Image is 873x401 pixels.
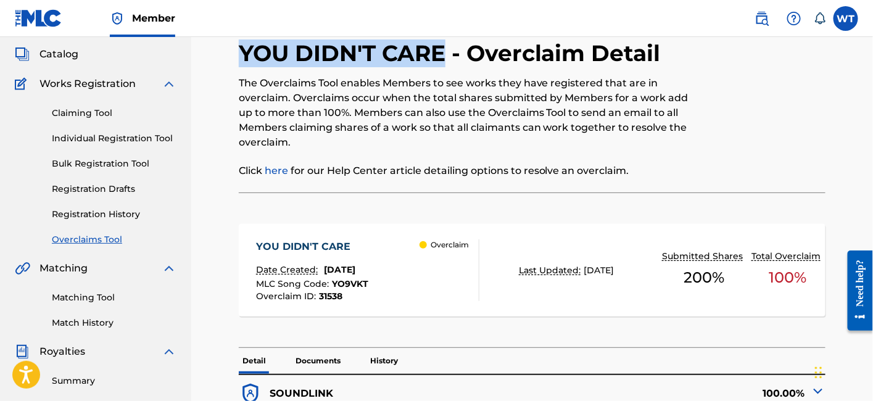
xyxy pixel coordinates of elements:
[15,47,78,62] a: CatalogCatalog
[239,348,270,374] p: Detail
[52,291,176,304] a: Matching Tool
[811,342,873,401] iframe: Chat Widget
[431,239,469,250] p: Overclaim
[256,278,332,289] span: MLC Song Code :
[319,291,342,302] span: 31538
[270,386,333,401] p: SOUNDLINK
[332,278,368,289] span: YO9VKT
[239,224,825,316] a: YOU DIDN'T CAREDate Created:[DATE]MLC Song Code:YO9VKTOverclaim ID:31538 OverclaimLast Updated:[D...
[15,76,31,91] img: Works Registration
[750,6,774,31] a: Public Search
[324,264,355,275] span: [DATE]
[769,267,807,289] span: 100 %
[239,76,691,150] p: The Overclaims Tool enables Members to see works they have registered that are in overclaim. Over...
[782,6,806,31] div: Help
[52,316,176,329] a: Match History
[52,132,176,145] a: Individual Registration Tool
[684,267,725,289] span: 200 %
[239,39,667,67] h2: YOU DIDN'T CARE - Overclaim Detail
[39,261,88,276] span: Matching
[584,265,614,276] span: [DATE]
[815,354,822,391] div: Drag
[787,11,801,26] img: help
[15,9,62,27] img: MLC Logo
[292,348,344,374] p: Documents
[52,157,176,170] a: Bulk Registration Tool
[256,263,321,276] p: Date Created:
[15,261,30,276] img: Matching
[239,163,691,178] p: Click for our Help Center article detailing options to resolve an overclaim.
[366,348,402,374] p: History
[265,165,288,176] a: here
[256,239,368,254] div: YOU DIDN'T CARE
[132,11,175,25] span: Member
[162,344,176,359] img: expand
[838,241,873,341] iframe: Resource Center
[39,76,136,91] span: Works Registration
[110,11,125,26] img: Top Rightsholder
[52,208,176,221] a: Registration History
[39,344,85,359] span: Royalties
[162,76,176,91] img: expand
[39,47,78,62] span: Catalog
[256,291,319,302] span: Overclaim ID :
[162,261,176,276] img: expand
[755,11,769,26] img: search
[52,183,176,196] a: Registration Drafts
[52,233,176,246] a: Overclaims Tool
[52,374,176,387] a: Summary
[663,250,747,263] p: Submitted Shares
[15,344,30,359] img: Royalties
[752,250,824,263] p: Total Overclaim
[834,6,858,31] div: User Menu
[519,264,584,277] p: Last Updated:
[52,107,176,120] a: Claiming Tool
[15,47,30,62] img: Catalog
[814,12,826,25] div: Notifications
